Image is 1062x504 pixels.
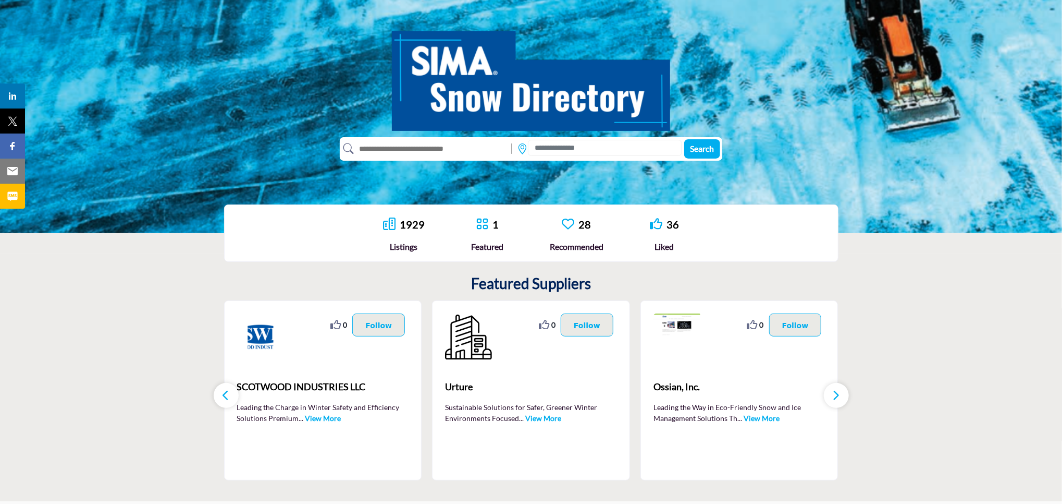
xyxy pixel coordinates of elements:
a: 1 [492,218,499,231]
img: SIMA Snow Directory [392,19,670,131]
span: 0 [343,319,347,330]
span: ... [519,414,524,423]
p: Sustainable Solutions for Safer, Greener Winter Environments Focused [445,402,617,423]
span: Search [690,143,714,153]
div: Recommended [550,241,603,253]
button: Follow [352,314,405,337]
div: Liked [650,241,679,253]
h2: Featured Suppliers [471,275,591,293]
a: Go to Recommended [562,218,574,232]
button: Follow [561,314,613,337]
a: 36 [666,218,679,231]
button: Search [684,139,720,159]
a: 1929 [400,218,425,231]
p: Follow [574,319,600,331]
img: Urture [445,314,492,361]
p: Follow [365,319,392,331]
p: Leading the Charge in Winter Safety and Efficiency Solutions Premium [237,402,409,423]
a: View More [525,414,561,423]
button: Follow [769,314,822,337]
a: Ossian, Inc. [653,373,825,401]
a: SCOTWOOD INDUSTRIES LLC [237,373,409,401]
span: ... [299,414,304,423]
p: Leading the Way in Eco-Friendly Snow and Ice Management Solutions Th [653,402,825,423]
span: Ossian, Inc. [653,380,825,394]
span: 0 [760,319,764,330]
p: Follow [782,319,809,331]
a: View More [744,414,780,423]
span: SCOTWOOD INDUSTRIES LLC [237,380,409,394]
div: Listings [383,241,425,253]
div: Featured [471,241,503,253]
span: Urture [445,380,617,394]
a: 28 [578,218,591,231]
span: ... [737,414,742,423]
span: 0 [551,319,555,330]
a: Go to Featured [476,218,488,232]
img: Rectangle%203585.svg [509,141,514,157]
img: SCOTWOOD INDUSTRIES LLC [237,314,284,361]
i: Go to Liked [650,218,662,230]
a: Urture [445,373,617,401]
a: View More [305,414,341,423]
img: Ossian, Inc. [653,314,700,361]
